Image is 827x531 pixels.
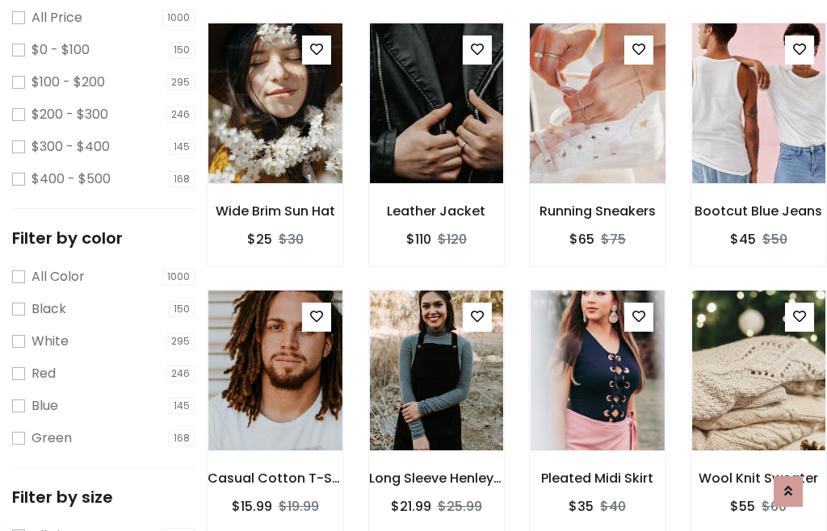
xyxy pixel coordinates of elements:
label: Red [31,364,56,383]
del: $25.99 [438,497,482,516]
span: 246 [166,366,195,382]
h5: Filter by color [12,228,195,248]
label: $400 - $500 [31,169,111,189]
h6: Bootcut Blue Jeans [691,203,827,219]
h6: $55 [730,499,755,514]
del: $75 [601,230,626,249]
h6: $15.99 [232,499,272,514]
del: $50 [762,230,787,249]
span: 295 [166,333,195,349]
h6: Casual Cotton T-Shirt [208,470,343,486]
label: $100 - $200 [31,73,105,92]
label: Black [31,299,66,319]
h6: $110 [406,232,431,247]
h5: Filter by size [12,487,195,507]
span: 1000 [162,10,195,26]
label: $0 - $100 [31,40,90,60]
h6: Running Sneakers [530,203,665,219]
h6: Long Sleeve Henley T-Shirt [369,470,505,486]
label: Green [31,429,72,448]
h6: Leather Jacket [369,203,505,219]
del: $40 [600,497,626,516]
span: 168 [169,430,195,446]
span: 168 [169,171,195,187]
span: 145 [169,398,195,414]
label: White [31,332,69,351]
h6: Pleated Midi Skirt [530,470,665,486]
span: 145 [169,139,195,155]
span: 150 [169,42,195,58]
h6: $25 [247,232,272,247]
h6: $21.99 [391,499,431,514]
h6: Wool Knit Sweater [691,470,827,486]
h6: $35 [569,499,594,514]
label: $300 - $400 [31,137,110,157]
span: 246 [166,107,195,123]
span: 295 [166,74,195,90]
del: $120 [438,230,467,249]
label: All Price [31,8,82,27]
label: Blue [31,396,58,416]
span: 1000 [162,269,195,285]
h6: $45 [730,232,756,247]
span: 150 [169,301,195,317]
del: $30 [279,230,304,249]
label: All Color [31,267,85,286]
del: $19.99 [279,497,319,516]
label: $200 - $300 [31,105,108,124]
del: $60 [762,497,787,516]
h6: $65 [569,232,594,247]
h6: Wide Brim Sun Hat [208,203,343,219]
